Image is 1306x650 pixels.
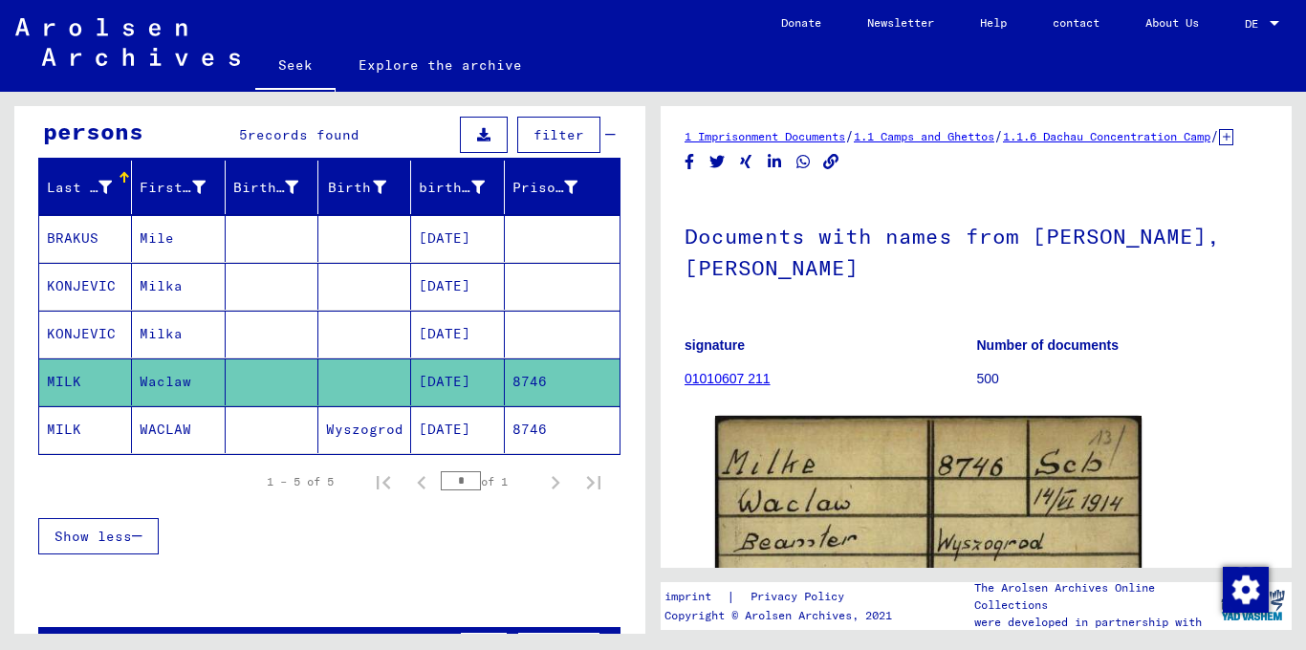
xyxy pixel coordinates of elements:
[854,129,994,143] a: 1.1 Camps and Ghettos
[1222,566,1268,612] div: Change consent
[278,56,313,74] font: Seek
[326,172,410,203] div: Birth
[140,421,191,438] font: WACLAW
[867,15,934,30] font: Newsletter
[419,229,470,247] font: [DATE]
[664,608,892,622] font: Copyright © Arolsen Archives, 2021
[1245,16,1258,31] font: DE
[140,373,191,390] font: Waclaw
[512,172,601,203] div: Prisoner #
[1223,567,1269,613] img: Change consent
[575,463,613,501] button: Last page
[419,421,470,438] font: [DATE]
[248,126,359,143] font: records found
[707,150,728,174] button: Share on Twitter
[39,161,132,214] mat-header-cell: Last name
[43,117,143,145] font: persons
[336,42,545,88] a: Explore the archive
[1053,15,1099,30] font: contact
[1003,129,1210,143] a: 1.1.6 Dachau Concentration Camp
[233,172,322,203] div: Birth name
[794,150,814,174] button: Share on WhatsApp
[845,127,854,144] font: /
[47,179,124,196] font: Last name
[751,589,844,603] font: Privacy Policy
[419,172,508,203] div: birth date
[419,277,470,294] font: [DATE]
[727,588,735,605] font: |
[512,179,599,196] font: Prisoner #
[132,161,225,214] mat-header-cell: First name
[226,161,318,214] mat-header-cell: Birth name
[411,161,504,214] mat-header-cell: birth date
[685,371,771,386] a: 01010607 211
[140,325,183,342] font: Milka
[140,277,183,294] font: Milka
[533,126,584,143] font: filter
[140,229,174,247] font: Mile
[685,223,1220,281] font: Documents with names from [PERSON_NAME], [PERSON_NAME]
[364,463,403,501] button: First page
[736,150,756,174] button: Share on Xing
[1217,581,1289,629] img: yv_logo.png
[267,474,334,488] font: 1 – 5 of 5
[505,161,620,214] mat-header-cell: Prisoner #
[1145,15,1199,30] font: About Us
[328,179,371,196] font: Birth
[419,179,505,196] font: birth date
[517,117,600,153] button: filter
[1210,127,1219,144] font: /
[47,277,116,294] font: KONJEVIC
[47,421,81,438] font: MILK
[47,373,81,390] font: MILK
[318,161,411,214] mat-header-cell: Birth
[512,421,547,438] font: 8746
[233,179,319,196] font: Birth name
[359,56,522,74] font: Explore the archive
[536,463,575,501] button: Next page
[403,463,441,501] button: Previous page
[680,150,700,174] button: Share on Facebook
[481,474,508,488] font: of 1
[994,127,1003,144] font: /
[140,179,226,196] font: First name
[419,325,470,342] font: [DATE]
[326,421,403,438] font: Wyszogrod
[735,587,867,607] a: Privacy Policy
[980,15,1007,30] font: Help
[765,150,785,174] button: Share on LinkedIn
[781,15,821,30] font: Donate
[977,337,1120,353] font: Number of documents
[239,126,248,143] font: 5
[974,615,1202,629] font: were developed in partnership with
[47,229,98,247] font: BRAKUS
[512,373,547,390] font: 8746
[977,371,999,386] font: 500
[664,589,711,603] font: imprint
[15,18,240,66] img: Arolsen_neg.svg
[54,528,132,545] font: Show less
[47,325,116,342] font: KONJEVIC
[419,373,470,390] font: [DATE]
[685,129,845,143] a: 1 Imprisonment Documents
[47,172,136,203] div: Last name
[140,172,229,203] div: First name
[255,42,336,92] a: Seek
[685,337,745,353] font: signature
[821,150,841,174] button: Copy link
[38,518,159,554] button: Show less
[664,587,727,607] a: imprint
